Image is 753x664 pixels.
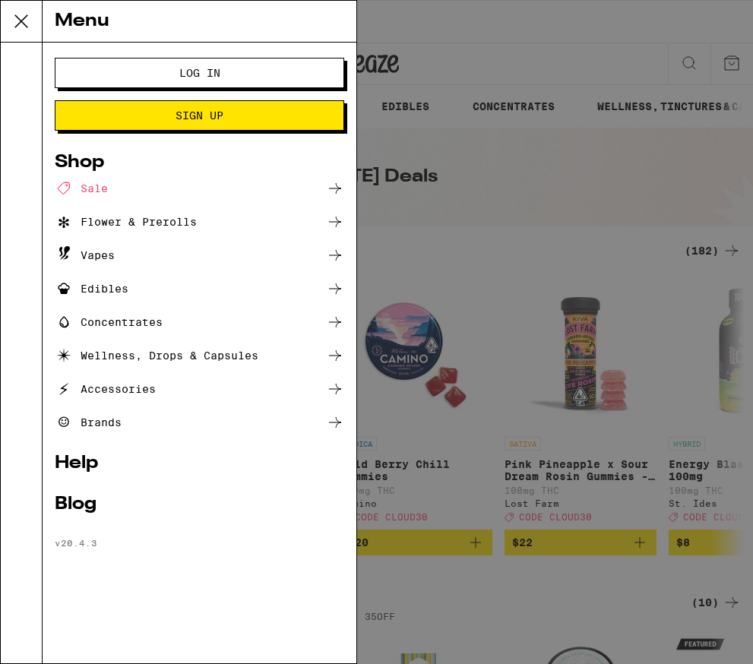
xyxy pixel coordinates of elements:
span: Sign Up [176,110,223,121]
span: v 20.4.3 [55,538,97,548]
a: Log In [55,67,344,79]
div: Flower & Prerolls [55,213,197,231]
a: Wellness, Drops & Capsules [55,346,344,365]
a: Edibles [55,280,344,298]
div: Concentrates [55,313,163,331]
a: Help [55,454,344,473]
div: Menu [43,1,356,43]
span: Log In [179,68,220,78]
a: Sale [55,179,344,198]
button: Sign Up [55,100,344,131]
button: Log In [55,58,344,88]
div: Accessories [55,380,156,398]
a: Brands [55,413,344,432]
a: Blog [55,495,344,514]
a: Concentrates [55,313,344,331]
a: Flower & Prerolls [55,213,344,231]
a: Vapes [55,246,344,264]
span: Hi. Need any help? [9,11,109,23]
a: Accessories [55,380,344,398]
div: Sale [55,179,108,198]
div: Brands [55,413,122,432]
div: Edibles [55,280,128,298]
div: Vapes [55,246,115,264]
a: Sign Up [55,109,344,122]
a: Shop [55,153,344,172]
div: Wellness, Drops & Capsules [55,346,258,365]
